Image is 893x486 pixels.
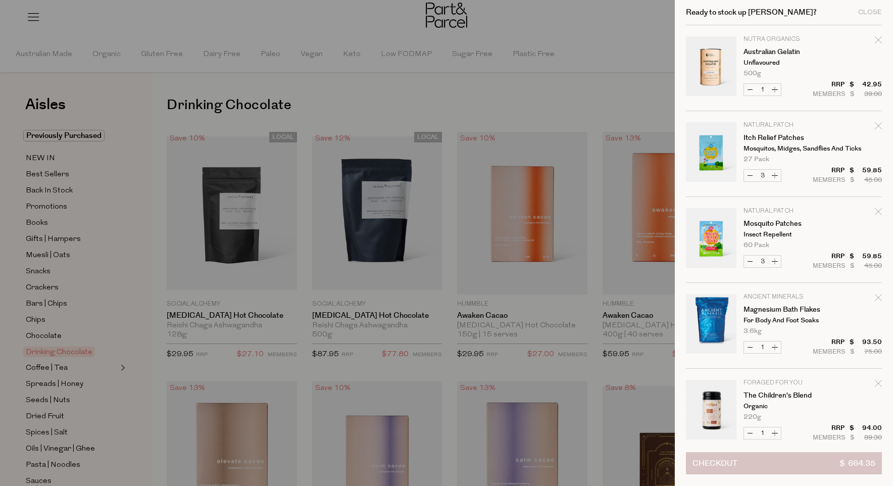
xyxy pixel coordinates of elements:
[743,156,769,163] span: 27 Pack
[743,242,769,249] span: 60 Pack
[743,294,822,300] p: Ancient Minerals
[756,427,769,439] input: QTY The Children's Blend
[875,293,882,306] div: Remove Magnesium Bath Flakes
[743,306,822,313] a: Magnesium Bath Flakes
[743,134,822,141] a: Itch Relief Patches
[686,452,882,474] button: Checkout$ 664.35
[743,220,822,227] a: Mosquito Patches
[743,60,822,66] p: Unflavoured
[743,70,761,77] span: 500g
[839,453,875,474] span: $ 664.35
[686,9,817,16] h2: Ready to stock up [PERSON_NAME]?
[756,170,769,181] input: QTY Itch Relief Patches
[756,256,769,267] input: QTY Mosquito Patches
[875,207,882,220] div: Remove Mosquito Patches
[743,36,822,42] p: Nutra Organics
[756,342,769,353] input: QTY Magnesium Bath Flakes
[875,378,882,392] div: Remove The Children's Blend
[743,208,822,214] p: Natural Patch
[743,403,822,410] p: Organic
[692,453,737,474] span: Checkout
[743,380,822,386] p: Foraged For You
[875,121,882,134] div: Remove Itch Relief Patches
[743,231,822,238] p: Insect Repellent
[743,122,822,128] p: Natural Patch
[858,9,882,16] div: Close
[743,317,822,324] p: For Body and Foot Soaks
[743,145,822,152] p: Mosquitos, Midges, Sandflies and Ticks
[743,328,762,334] span: 3.6kg
[875,35,882,48] div: Remove Australian Gelatin
[743,414,761,420] span: 220g
[743,392,822,399] a: The Children's Blend
[743,48,822,56] a: Australian Gelatin
[756,84,769,95] input: QTY Australian Gelatin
